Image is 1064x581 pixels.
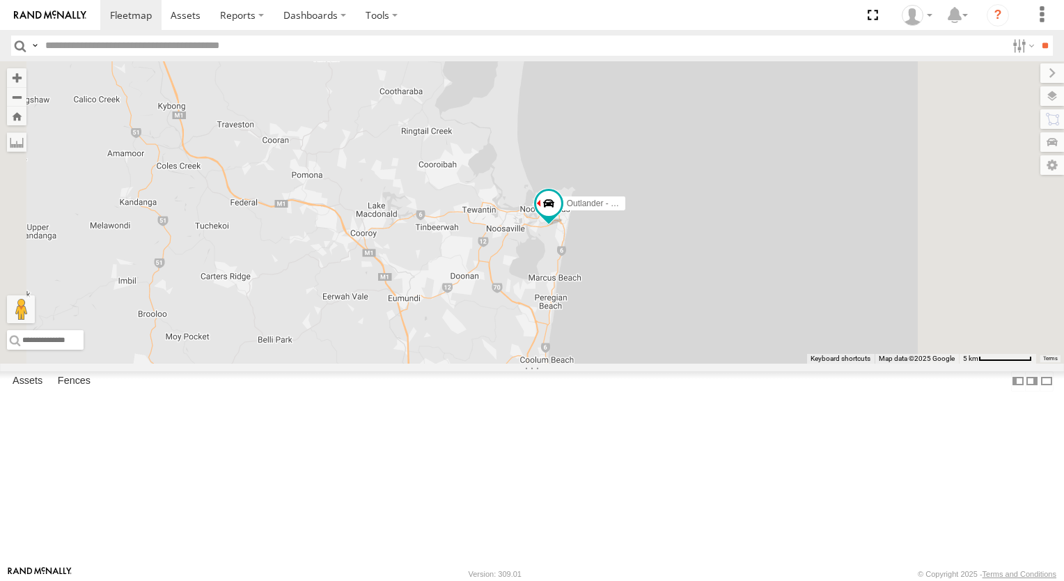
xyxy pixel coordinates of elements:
[7,295,35,323] button: Drag Pegman onto the map to open Street View
[918,570,1056,578] div: © Copyright 2025 -
[1007,36,1037,56] label: Search Filter Options
[7,107,26,125] button: Zoom Home
[1043,356,1058,362] a: Terms (opens in new tab)
[1040,155,1064,175] label: Map Settings
[897,5,937,26] div: Turoa Warbrick
[987,4,1009,26] i: ?
[51,371,97,391] label: Fences
[7,132,26,152] label: Measure
[567,199,640,209] span: Outlander - 005GJ8
[963,355,978,362] span: 5 km
[29,36,40,56] label: Search Query
[811,354,870,364] button: Keyboard shortcuts
[1025,371,1039,392] label: Dock Summary Table to the Right
[7,68,26,87] button: Zoom in
[959,354,1036,364] button: Map Scale: 5 km per 73 pixels
[879,355,955,362] span: Map data ©2025 Google
[1040,371,1054,392] label: Hide Summary Table
[1011,371,1025,392] label: Dock Summary Table to the Left
[469,570,522,578] div: Version: 309.01
[7,87,26,107] button: Zoom out
[983,570,1056,578] a: Terms and Conditions
[8,567,72,581] a: Visit our Website
[6,371,49,391] label: Assets
[14,10,86,20] img: rand-logo.svg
